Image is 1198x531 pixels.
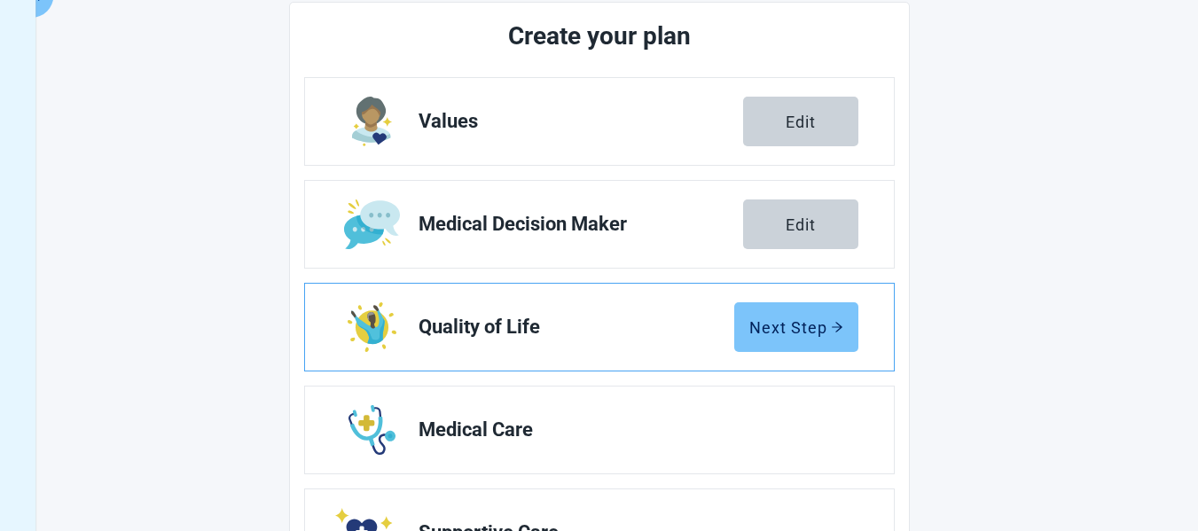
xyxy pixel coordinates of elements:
[371,17,828,56] h2: Create your plan
[734,302,858,352] button: Next Steparrow-right
[786,113,816,130] div: Edit
[831,321,843,333] span: arrow-right
[749,318,843,336] div: Next Step
[786,215,816,233] div: Edit
[305,387,894,473] a: Edit Medical Care section
[419,214,743,235] span: Medical Decision Maker
[419,316,734,338] span: Quality of Life
[743,97,858,146] button: Edit
[305,284,894,371] a: Edit Quality of Life section
[419,419,844,441] span: Medical Care
[743,199,858,249] button: Edit
[305,78,894,165] a: Edit Values section
[305,181,894,268] a: Edit Medical Decision Maker section
[419,111,743,132] span: Values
